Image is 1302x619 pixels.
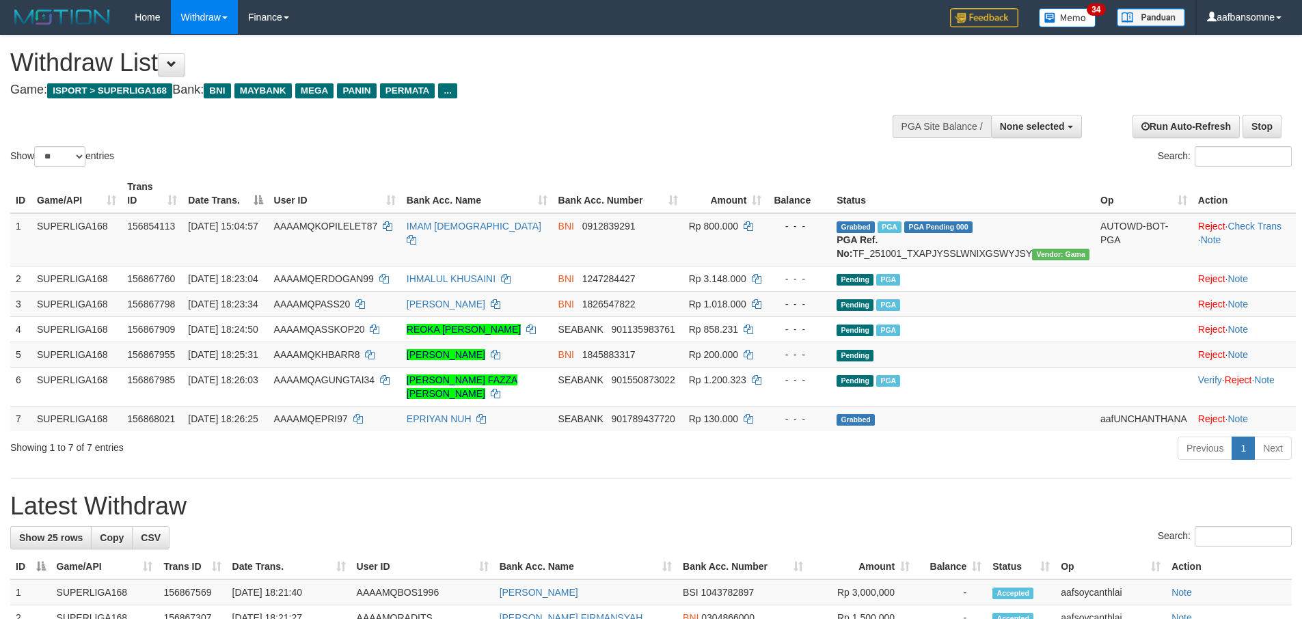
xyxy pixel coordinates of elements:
a: Note [1228,349,1248,360]
span: SEABANK [558,374,603,385]
td: 6 [10,367,31,406]
span: PGA Pending [904,221,973,233]
a: Note [1201,234,1221,245]
span: 156867909 [127,324,175,335]
div: - - - [772,412,826,426]
th: Game/API: activate to sort column ascending [31,174,122,213]
span: [DATE] 18:25:31 [188,349,258,360]
button: None selected [991,115,1082,138]
span: Grabbed [837,221,875,233]
td: 7 [10,406,31,431]
h1: Latest Withdraw [10,493,1292,520]
td: 156867569 [158,579,226,605]
span: Pending [837,350,873,361]
td: SUPERLIGA168 [31,291,122,316]
img: panduan.png [1117,8,1185,27]
div: - - - [772,373,826,387]
span: AAAAMQASSKOP20 [274,324,365,335]
div: Showing 1 to 7 of 7 entries [10,435,532,454]
div: - - - [772,219,826,233]
a: Run Auto-Refresh [1133,115,1240,138]
a: Next [1254,437,1292,460]
span: Rp 800.000 [689,221,738,232]
h1: Withdraw List [10,49,854,77]
th: Amount: activate to sort column ascending [809,554,915,579]
span: AAAAMQERDOGAN99 [274,273,374,284]
td: 1 [10,213,31,266]
span: ISPORT > SUPERLIGA168 [47,83,172,98]
img: Button%20Memo.svg [1039,8,1096,27]
div: - - - [772,272,826,286]
a: EPRIYAN NUH [407,413,472,424]
span: 156854113 [127,221,175,232]
a: Show 25 rows [10,526,92,549]
td: SUPERLIGA168 [31,367,122,406]
a: Note [1171,587,1192,598]
span: BNI [558,299,574,309]
span: Copy 1043782897 to clipboard [701,587,755,598]
span: SEABANK [558,413,603,424]
div: - - - [772,348,826,361]
span: AAAAMQKOPILELET87 [274,221,378,232]
span: Rp 200.000 [689,349,738,360]
span: Copy 1845883317 to clipboard [582,349,636,360]
span: Copy 901789437720 to clipboard [611,413,675,424]
a: Copy [91,526,133,549]
span: AAAAMQPASS20 [274,299,351,309]
th: Bank Acc. Name: activate to sort column ascending [494,554,677,579]
span: BNI [558,349,574,360]
td: · [1193,316,1296,342]
td: · · [1193,367,1296,406]
a: Note [1254,374,1275,385]
span: 156867985 [127,374,175,385]
span: PERMATA [380,83,435,98]
a: [PERSON_NAME] FAZZA [PERSON_NAME] [407,374,518,399]
span: Grabbed [837,414,875,426]
span: Marked by aafsengchandara [876,325,900,336]
a: [PERSON_NAME] [407,349,485,360]
a: Reject [1198,299,1225,309]
span: Copy 901550873022 to clipboard [611,374,675,385]
a: Reject [1198,273,1225,284]
td: SUPERLIGA168 [51,579,159,605]
th: Action [1166,554,1292,579]
span: Copy 901135983761 to clipboard [611,324,675,335]
th: Trans ID: activate to sort column ascending [158,554,226,579]
td: 5 [10,342,31,367]
input: Search: [1195,146,1292,167]
th: Bank Acc. Number: activate to sort column ascending [677,554,809,579]
td: · [1193,406,1296,431]
div: - - - [772,297,826,311]
th: Op: activate to sort column ascending [1055,554,1166,579]
a: IMAM [DEMOGRAPHIC_DATA] [407,221,541,232]
a: Verify [1198,374,1222,385]
th: Amount: activate to sort column ascending [683,174,768,213]
th: Status: activate to sort column ascending [987,554,1055,579]
img: MOTION_logo.png [10,7,114,27]
input: Search: [1195,526,1292,547]
img: Feedback.jpg [950,8,1018,27]
span: Marked by aafsengchandara [876,375,900,387]
td: Rp 3,000,000 [809,579,915,605]
a: Previous [1178,437,1232,460]
td: 1 [10,579,51,605]
td: AAAAMQBOS1996 [351,579,494,605]
span: 156868021 [127,413,175,424]
label: Search: [1158,146,1292,167]
span: Copy 0912839291 to clipboard [582,221,636,232]
span: Marked by aafsoycanthlai [876,274,900,286]
span: Rp 3.148.000 [689,273,746,284]
span: Pending [837,375,873,387]
span: [DATE] 18:26:25 [188,413,258,424]
span: [DATE] 18:23:34 [188,299,258,309]
td: · [1193,266,1296,291]
th: User ID: activate to sort column ascending [351,554,494,579]
th: Trans ID: activate to sort column ascending [122,174,182,213]
span: PANIN [337,83,376,98]
span: MEGA [295,83,334,98]
span: BNI [204,83,230,98]
td: SUPERLIGA168 [31,406,122,431]
td: - [915,579,987,605]
th: Balance [767,174,831,213]
span: AAAAMQAGUNGTAI34 [274,374,375,385]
